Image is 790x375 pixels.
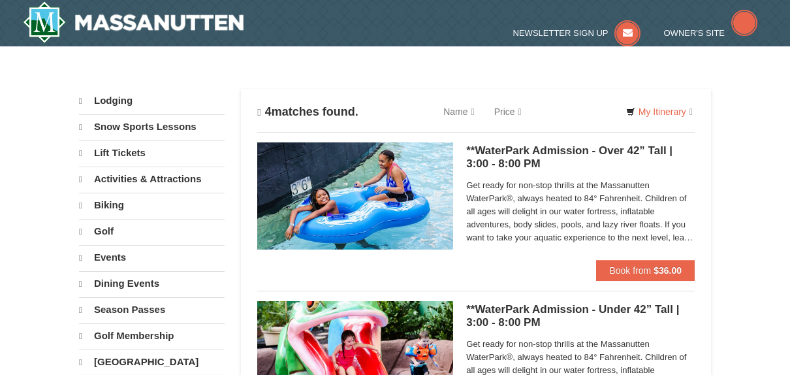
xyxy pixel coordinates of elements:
[257,142,453,250] img: 6619917-1058-293f39d8.jpg
[79,89,225,113] a: Lodging
[79,271,225,296] a: Dining Events
[654,265,682,276] strong: $36.00
[79,323,225,348] a: Golf Membership
[513,28,608,38] span: Newsletter Sign Up
[79,140,225,165] a: Lift Tickets
[513,28,641,38] a: Newsletter Sign Up
[466,179,695,244] span: Get ready for non-stop thrills at the Massanutten WaterPark®, always heated to 84° Fahrenheit. Ch...
[609,265,651,276] span: Book from
[466,303,695,329] h5: **WaterPark Admission - Under 42” Tall | 3:00 - 8:00 PM
[79,297,225,322] a: Season Passes
[79,219,225,244] a: Golf
[664,28,758,38] a: Owner's Site
[79,245,225,270] a: Events
[596,260,695,281] button: Book from $36.00
[23,1,244,43] a: Massanutten Resort
[79,350,225,374] a: [GEOGRAPHIC_DATA]
[79,167,225,191] a: Activities & Attractions
[664,28,725,38] span: Owner's Site
[434,99,484,125] a: Name
[23,1,244,43] img: Massanutten Resort Logo
[79,193,225,218] a: Biking
[79,114,225,139] a: Snow Sports Lessons
[484,99,531,125] a: Price
[466,144,695,171] h5: **WaterPark Admission - Over 42” Tall | 3:00 - 8:00 PM
[618,102,701,122] a: My Itinerary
